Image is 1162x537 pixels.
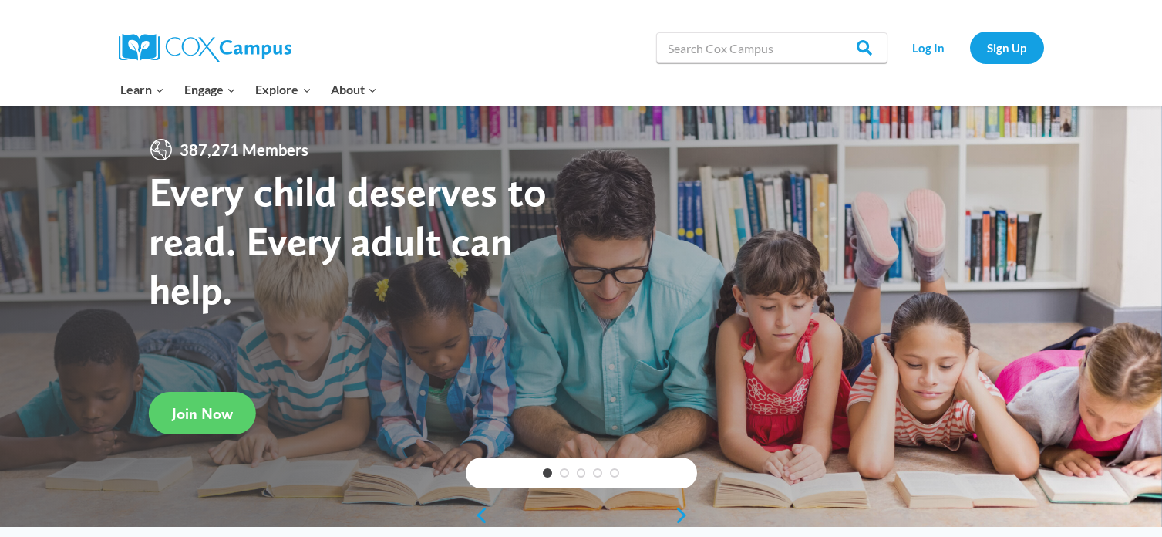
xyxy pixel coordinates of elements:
a: previous [466,506,489,525]
span: Join Now [172,404,233,423]
span: Explore [255,79,311,100]
span: 387,271 Members [173,137,315,162]
nav: Secondary Navigation [895,32,1044,63]
img: Cox Campus [119,34,291,62]
a: Sign Up [970,32,1044,63]
a: 1 [543,468,552,478]
div: content slider buttons [466,500,697,531]
a: next [674,506,697,525]
a: 5 [610,468,619,478]
a: Join Now [149,392,256,434]
span: Learn [120,79,164,100]
strong: Every child deserves to read. Every adult can help. [149,167,547,314]
a: 2 [560,468,569,478]
nav: Primary Navigation [111,73,387,106]
a: 3 [577,468,586,478]
span: Engage [184,79,236,100]
a: Log In [895,32,962,63]
input: Search Cox Campus [656,32,887,63]
a: 4 [593,468,602,478]
span: About [331,79,377,100]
